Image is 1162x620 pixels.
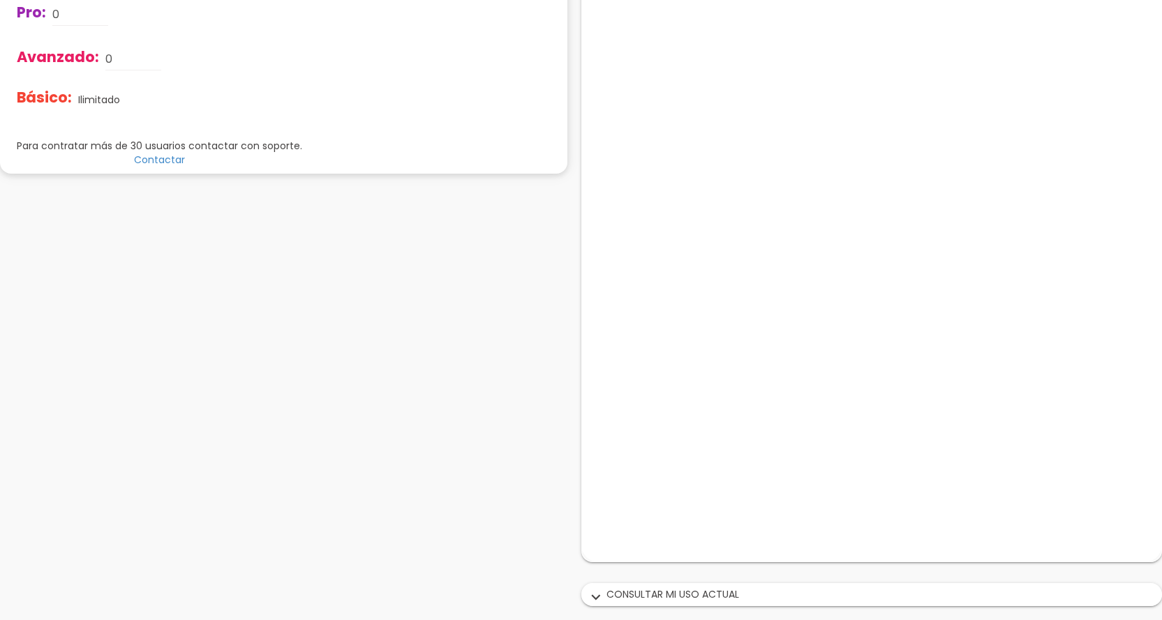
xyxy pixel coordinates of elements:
[582,584,1162,605] div: CONSULTAR MI USO ACTUAL
[17,87,72,107] span: Básico:
[78,93,120,107] p: Ilimitado
[17,139,302,153] p: Para contratar más de 30 usuarios contactar con soporte.
[585,589,607,607] i: expand_more
[134,153,185,167] a: Contactar
[17,47,99,67] span: Avanzado:
[17,2,46,22] span: Pro:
